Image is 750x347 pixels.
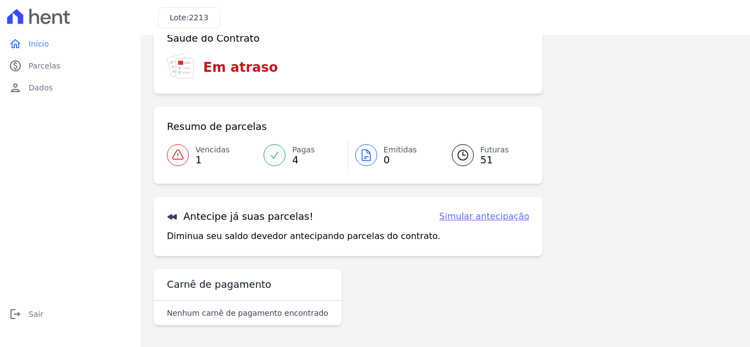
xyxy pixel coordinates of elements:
[203,58,278,77] h3: Em atraso
[167,120,267,133] h3: Resumo de parcelas
[4,33,136,55] a: homeInício
[439,210,529,223] a: Simular antecipação
[29,38,49,49] span: Início
[439,140,529,170] a: Futuras 51
[167,308,328,318] p: Nenhum carnê de pagamento encontrado
[167,32,260,45] h3: Saúde do Contrato
[167,230,440,243] p: Diminua seu saldo devedor antecipando parcelas do contrato.
[9,37,22,50] i: home
[384,144,417,156] span: Emitidas
[167,278,271,291] h3: Carnê de pagamento
[9,308,22,321] i: logout
[4,303,136,325] a: logoutSair
[167,210,314,223] h3: Antecipe já suas parcelas!
[480,156,509,164] span: 51
[9,59,22,72] i: paid
[189,13,209,22] span: 2213
[195,156,230,164] span: 1
[384,156,417,164] span: 0
[257,140,348,170] a: Pagas 4
[4,77,136,99] a: personDados
[292,156,315,164] span: 4
[9,81,22,94] i: person
[349,140,439,170] a: Emitidas 0
[4,55,136,77] a: paidParcelas
[170,12,209,24] h3: Lote:
[195,144,230,156] span: Vencidas
[292,144,315,156] span: Pagas
[167,140,257,170] a: Vencidas 1
[480,144,509,156] span: Futuras
[29,60,60,71] span: Parcelas
[29,82,53,93] span: Dados
[29,309,43,320] span: Sair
